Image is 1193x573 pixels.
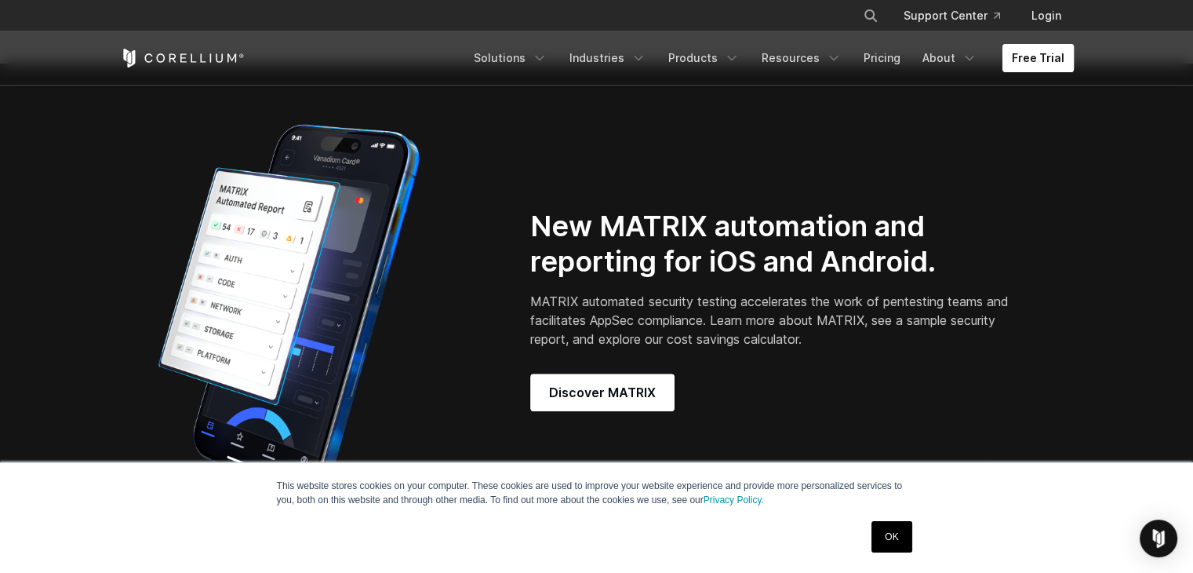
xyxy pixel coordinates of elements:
span: Discover MATRIX [549,383,656,402]
a: Free Trial [1002,44,1074,72]
div: Navigation Menu [464,44,1074,72]
a: Pricing [854,44,910,72]
div: Open Intercom Messenger [1140,520,1177,557]
a: Discover MATRIX [530,374,675,411]
h2: New MATRIX automation and reporting for iOS and Android. [530,209,1014,279]
a: Products [659,44,749,72]
a: Login [1019,2,1074,30]
p: MATRIX automated security testing accelerates the work of pentesting teams and facilitates AppSec... [530,292,1014,349]
a: About [913,44,987,72]
a: Resources [752,44,851,72]
img: Corellium_MATRIX_Hero_1_1x [120,114,457,506]
a: Industries [560,44,656,72]
a: Support Center [891,2,1013,30]
p: This website stores cookies on your computer. These cookies are used to improve your website expe... [277,479,917,507]
button: Search [857,2,885,30]
a: OK [871,521,911,553]
div: Navigation Menu [844,2,1074,30]
a: Solutions [464,44,557,72]
a: Corellium Home [120,49,245,68]
a: Privacy Policy. [704,495,764,505]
